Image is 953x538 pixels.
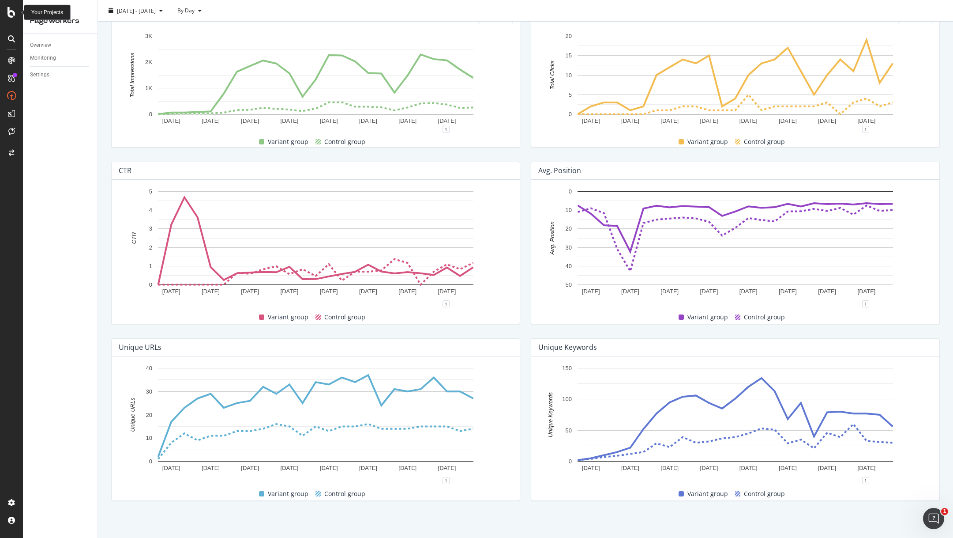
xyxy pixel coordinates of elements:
text: 30 [146,388,152,394]
text: 10 [566,207,572,213]
text: [DATE] [739,288,758,295]
text: 50 [566,427,572,433]
svg: A chart. [538,364,933,481]
text: 0 [149,281,152,288]
text: [DATE] [621,288,639,295]
text: [DATE] [779,465,797,471]
text: [DATE] [202,288,220,295]
svg: A chart. [538,187,933,304]
div: CTR [119,166,131,175]
text: [DATE] [438,288,456,295]
text: Avg. Position [549,221,555,255]
span: Variant group [268,136,308,147]
text: [DATE] [858,465,876,471]
svg: A chart. [538,31,933,129]
text: 0 [569,111,572,117]
text: 100 [562,396,572,402]
text: [DATE] [241,288,259,295]
text: [DATE] [739,117,758,124]
span: 1 [941,508,948,515]
text: 3K [145,33,152,39]
text: 0 [569,458,572,465]
text: 1 [149,262,152,269]
text: [DATE] [582,288,600,295]
a: Settings [30,70,91,80]
text: [DATE] [320,117,338,124]
text: [DATE] [241,465,259,471]
text: [DATE] [162,117,180,124]
text: 20 [566,33,572,39]
div: 1 [443,300,450,307]
text: [DATE] [700,465,718,471]
span: Variant group [687,136,728,147]
div: A chart. [119,187,513,304]
text: [DATE] [281,465,299,471]
a: Overview [30,41,91,50]
text: [DATE] [320,288,338,295]
text: 10 [566,72,572,78]
button: By Day [174,4,205,18]
div: Avg. position [538,166,581,175]
text: 1K [145,85,152,91]
text: 20 [566,225,572,232]
span: Variant group [687,489,728,499]
div: 1 [862,477,869,484]
text: [DATE] [779,288,797,295]
text: [DATE] [739,465,758,471]
text: [DATE] [621,465,639,471]
text: 5 [569,91,572,98]
text: Total Impressions [129,52,135,97]
text: [DATE] [162,288,180,295]
text: 40 [566,262,572,269]
div: 1 [443,126,450,133]
text: [DATE] [700,117,718,124]
text: [DATE] [281,288,299,295]
text: [DATE] [162,465,180,471]
text: 0 [569,188,572,195]
span: By Day [174,7,195,14]
text: 0 [149,458,152,465]
text: 40 [146,365,152,371]
text: 0 [149,111,152,117]
a: Monitoring [30,53,91,63]
div: A chart. [119,31,513,129]
iframe: Intercom live chat [923,508,944,529]
text: [DATE] [202,117,220,124]
text: CTR [131,232,137,244]
div: Overview [30,41,51,50]
text: [DATE] [660,117,679,124]
text: 15 [566,52,572,59]
span: Control group [744,312,785,322]
div: 1 [862,126,869,133]
span: Variant group [268,312,308,322]
text: 5 [149,188,152,195]
text: [DATE] [281,117,299,124]
span: Control group [324,489,365,499]
span: [DATE] - [DATE] [117,7,156,14]
text: [DATE] [359,288,377,295]
text: [DATE] [438,465,456,471]
text: Unique Keywords [547,392,554,437]
text: [DATE] [398,288,416,295]
text: [DATE] [621,117,639,124]
span: Control group [744,489,785,499]
span: Variant group [687,312,728,322]
div: 1 [862,300,869,307]
button: [DATE] - [DATE] [105,4,166,18]
text: [DATE] [359,465,377,471]
text: [DATE] [359,117,377,124]
text: 20 [146,411,152,418]
span: Control group [744,136,785,147]
text: [DATE] [858,288,876,295]
text: [DATE] [241,117,259,124]
svg: A chart. [119,364,513,481]
text: 10 [146,435,152,441]
text: [DATE] [818,288,836,295]
text: [DATE] [438,117,456,124]
div: 1 [443,477,450,484]
text: [DATE] [660,288,679,295]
